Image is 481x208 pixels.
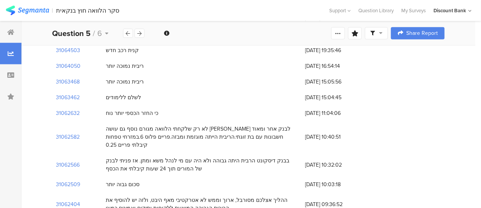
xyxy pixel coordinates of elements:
span: Share Report [406,31,438,36]
div: ריבית נמוכה יותר [106,78,144,86]
section: 31062632 [56,109,80,117]
div: Support [329,5,351,16]
section: 31063468 [56,78,80,86]
span: [DATE] 10:32:02 [305,161,366,169]
div: קנית רכב חדש [106,46,139,54]
div: Discount Bank [433,7,466,14]
span: [DATE] 15:05:56 [305,78,366,86]
div: ריבית נמוכה יותר [106,62,144,70]
section: 31064050 [56,62,80,70]
section: 31062582 [56,133,80,141]
section: 31062509 [56,180,80,188]
span: [DATE] 11:04:06 [305,109,366,117]
div: לא רק שלקחתי הלוואה מגורם נוסף גם עושה [PERSON_NAME] לבנק אחר ומאוד חשבונות עם בת זוגתי.הריבית הי... [106,125,297,149]
div: לשלם ללימודים [106,93,141,102]
span: 6 [97,28,102,39]
span: [DATE] 19:35:46 [305,46,366,54]
div: | [52,6,53,15]
div: סכום גבוה יותר [106,180,140,188]
section: 31064503 [56,46,80,54]
span: [DATE] 15:04:45 [305,93,366,102]
span: [DATE] 10:40:51 [305,133,366,141]
div: בבנק דיסקונט הרבית היתה גבוהה ולא היה עם מי לנהל משא ומתן. אז פניתי לבנק של המורים תוך 24 שעות קי... [106,157,297,173]
span: [DATE] 16:54:14 [305,62,366,70]
span: / [93,28,95,39]
a: Question Library [355,7,397,14]
div: כי החזר הכספי יותר נוח [106,109,158,117]
img: segmanta logo [6,6,49,15]
section: 31063462 [56,93,80,102]
a: My Surveys [397,7,430,14]
b: Question 5 [52,28,90,39]
div: סקר הלוואה חוץ בנקאית [56,7,120,14]
section: 31062566 [56,161,80,169]
span: [DATE] 10:03:18 [305,180,366,188]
